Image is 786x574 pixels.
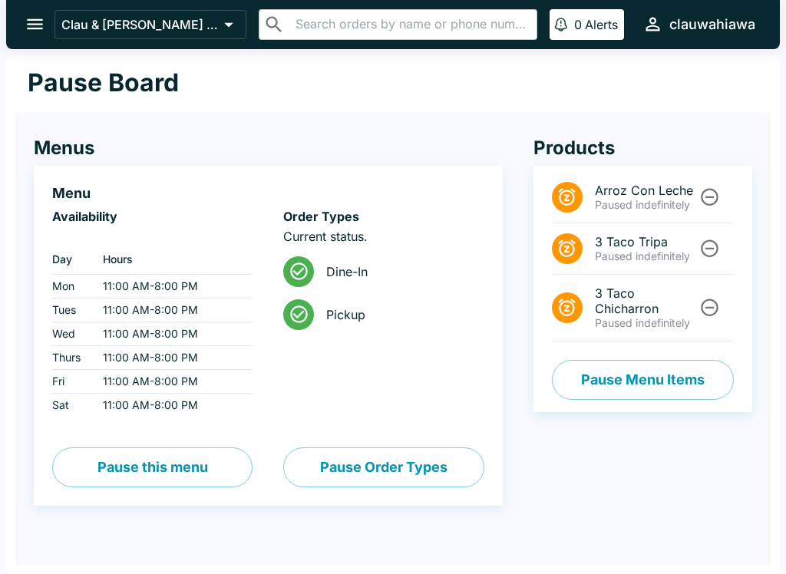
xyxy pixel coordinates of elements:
button: open drawer [15,5,54,44]
p: Paused indefinitely [595,316,697,330]
td: 11:00 AM - 8:00 PM [91,275,253,299]
th: Hours [91,244,253,275]
span: Arroz Con Leche [595,183,697,198]
td: Wed [52,322,91,346]
span: Dine-In [326,264,471,279]
span: 3 Taco Tripa [595,234,697,249]
td: 11:00 AM - 8:00 PM [91,394,253,417]
td: Sat [52,394,91,417]
td: Thurs [52,346,91,370]
p: Alerts [585,17,618,32]
button: Unpause [695,234,724,262]
button: Pause Menu Items [552,360,734,400]
td: 11:00 AM - 8:00 PM [91,346,253,370]
td: 11:00 AM - 8:00 PM [91,322,253,346]
p: Paused indefinitely [595,198,697,212]
button: Unpause [695,183,724,211]
td: Tues [52,299,91,322]
button: clauwahiawa [636,8,761,41]
p: ‏ [52,229,253,244]
p: Clau & [PERSON_NAME] Cocina - Wahiawa [61,17,218,32]
p: Paused indefinitely [595,249,697,263]
h6: Order Types [283,209,484,224]
td: 11:00 AM - 8:00 PM [91,299,253,322]
div: clauwahiawa [669,15,755,34]
h4: Products [533,137,752,160]
h6: Availability [52,209,253,224]
h4: Menus [34,137,503,160]
p: Current status. [283,229,484,244]
span: 3 Taco Chicharron [595,285,697,316]
td: Fri [52,370,91,394]
input: Search orders by name or phone number [291,14,530,35]
td: Mon [52,275,91,299]
button: Unpause [695,293,724,322]
h1: Pause Board [28,68,179,98]
span: Pickup [326,307,471,322]
button: Pause Order Types [283,447,484,487]
button: Clau & [PERSON_NAME] Cocina - Wahiawa [54,10,246,39]
p: 0 [574,17,582,32]
button: Pause this menu [52,447,253,487]
td: 11:00 AM - 8:00 PM [91,370,253,394]
th: Day [52,244,91,275]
